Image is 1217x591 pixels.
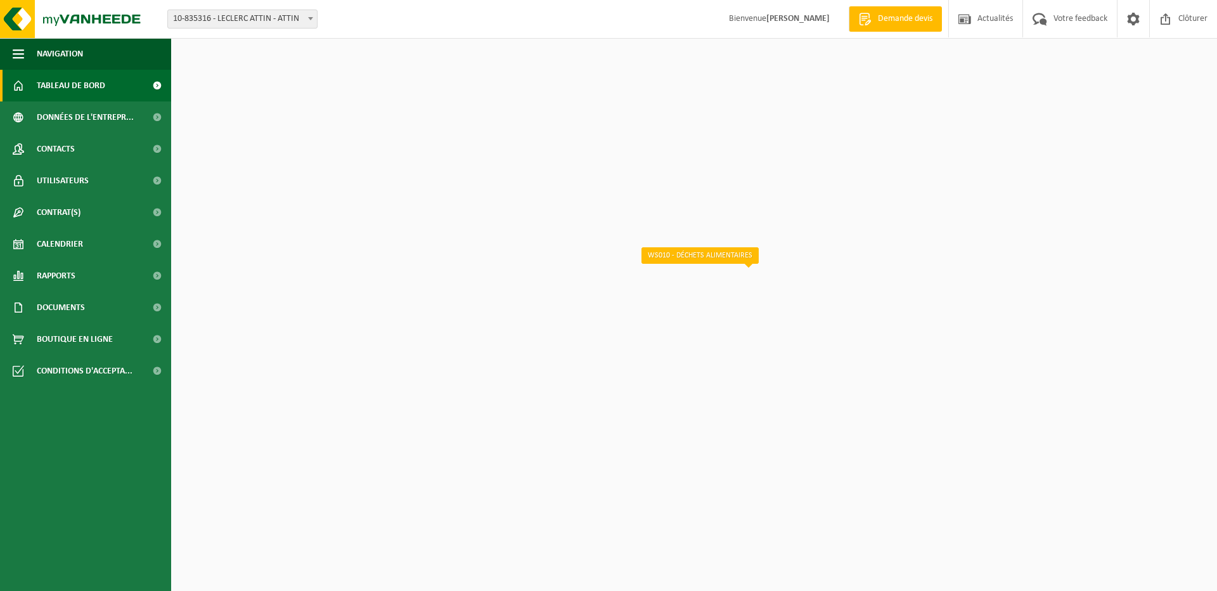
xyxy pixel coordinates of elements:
span: Données de l'entrepr... [37,101,134,133]
span: 10-835316 - LECLERC ATTIN - ATTIN [168,10,317,28]
span: Demande devis [875,13,936,25]
span: Documents [37,292,85,323]
span: Conditions d'accepta... [37,355,132,387]
span: Navigation [37,38,83,70]
strong: [PERSON_NAME] [766,14,830,23]
a: Demande devis [849,6,942,32]
span: Contrat(s) [37,197,80,228]
span: Calendrier [37,228,83,260]
span: 10-835316 - LECLERC ATTIN - ATTIN [167,10,318,29]
span: Boutique en ligne [37,323,113,355]
span: Utilisateurs [37,165,89,197]
span: Contacts [37,133,75,165]
span: Rapports [37,260,75,292]
span: Tableau de bord [37,70,105,101]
